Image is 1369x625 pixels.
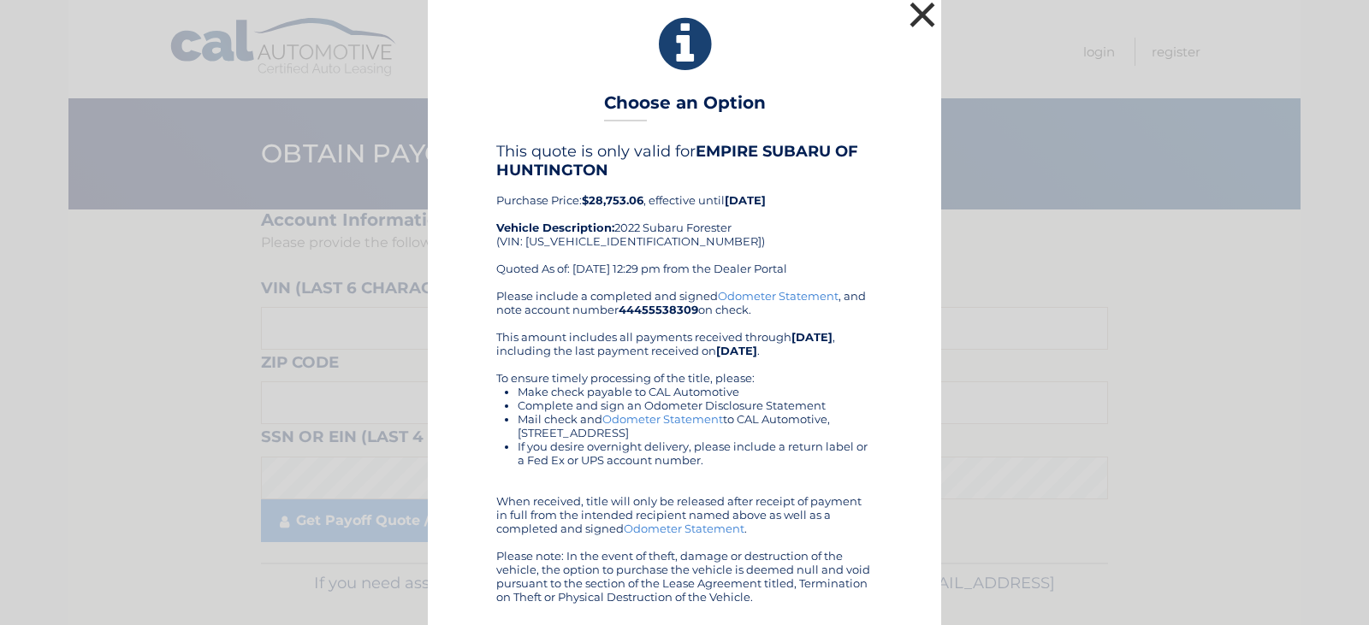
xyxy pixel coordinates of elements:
b: [DATE] [791,330,833,344]
div: Please include a completed and signed , and note account number on check. This amount includes al... [496,289,873,604]
b: $28,753.06 [582,193,643,207]
li: Complete and sign an Odometer Disclosure Statement [518,398,873,412]
a: Odometer Statement [602,412,723,426]
li: Mail check and to CAL Automotive, [STREET_ADDRESS] [518,412,873,439]
a: Odometer Statement [624,522,744,535]
li: If you desire overnight delivery, please include a return label or a Fed Ex or UPS account number. [518,439,873,467]
h4: This quote is only valid for [496,142,873,180]
a: Odometer Statement [718,289,839,303]
b: EMPIRE SUBARU OF HUNTINGTON [496,142,858,180]
b: 44455538309 [619,303,698,316]
li: Make check payable to CAL Automotive [518,385,873,398]
b: [DATE] [725,193,766,207]
strong: Vehicle Description: [496,221,614,234]
div: Purchase Price: , effective until 2022 Subaru Forester (VIN: [US_VEHICLE_IDENTIFICATION_NUMBER]) ... [496,142,873,289]
b: [DATE] [716,344,757,357]
h3: Choose an Option [604,92,766,122]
